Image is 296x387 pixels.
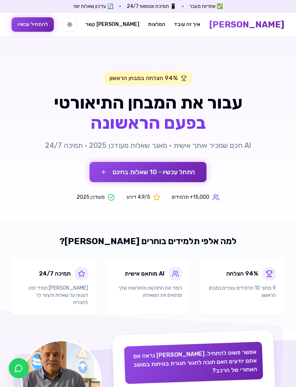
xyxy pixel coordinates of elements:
p: לומד את החוזקות והחולשות שלך ומתאים את השאלות [114,285,182,299]
div: תמיכה 24/7 [39,269,71,278]
span: 15,000+ תלמידים [172,194,209,201]
a: איך זה עובד [174,21,200,28]
div: 94% הצלחה [226,269,258,278]
a: התחל עכשיו - 10 שאלות בחינם [90,169,206,176]
h2: למה אלפי תלמידים בוחרים [PERSON_NAME]? [12,236,284,247]
span: ✅ אחריות מעבר [190,3,223,10]
div: AI מותאם אישית [125,269,165,278]
p: [PERSON_NAME] תמיד זמין לענות על שאלות ולעזור לך להצליח [20,285,88,306]
button: התחל עכשיו - 10 שאלות בחינם [90,162,206,182]
a: [PERSON_NAME] קשר [86,21,139,28]
a: המלצות [148,21,165,28]
p: 9 מתוך 10 תלמידים עוברים במבחן הראשון [208,285,276,299]
h1: עבור את המבחן התיאורטי [12,94,284,132]
span: 94% הצלחה במבחן הראשון [109,74,178,83]
span: מעודכן 2025 [77,194,105,201]
p: AI חכם שמכיר אותך אישית • מאגר שאלות מעודכן 2025 • תמיכה 24/7 [12,140,284,150]
span: 📱 תמיכת ווטסאפ 24/7 [127,3,176,10]
span: • [182,3,184,10]
span: 🔄 עדכון שאלות יומי [73,3,113,10]
span: בפעם הראשונה [12,114,284,132]
button: להתחיל עכשיו [12,17,54,32]
a: [PERSON_NAME] [209,19,284,30]
p: אפשר פשוט להתחיל. [PERSON_NAME] נראה אם אתם יודעים האם חובה לחגור חגורת בטיחות במושב האחורי של הרכב? [130,348,257,378]
a: צ'אט בוואטסאפ [9,358,29,378]
span: 4.9/5 דירוג [126,194,150,201]
span: • [119,3,121,10]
